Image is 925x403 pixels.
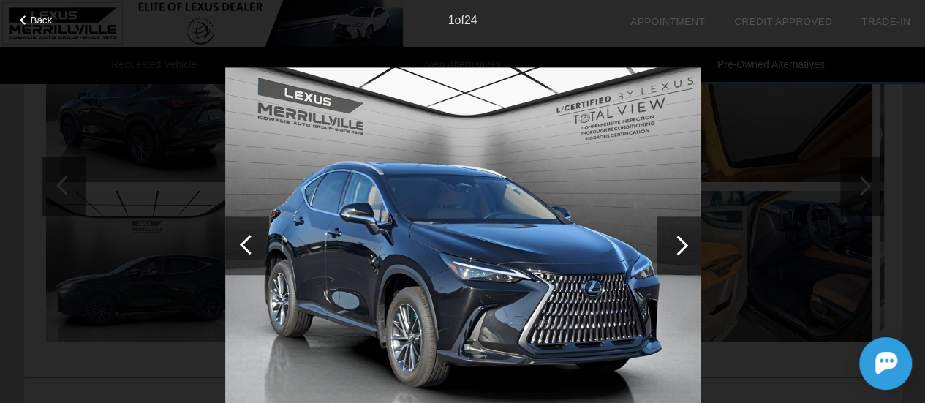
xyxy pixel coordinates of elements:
[630,16,705,27] a: Appointment
[448,14,454,26] span: 1
[31,15,53,26] span: Back
[734,16,832,27] a: Credit Approved
[464,14,477,26] span: 24
[861,16,910,27] a: Trade-In
[793,324,925,403] iframe: Chat Assistance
